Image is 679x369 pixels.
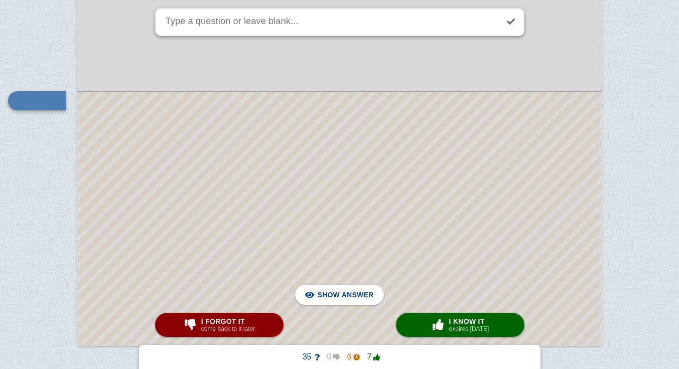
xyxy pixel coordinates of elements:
span: I forgot it [201,317,255,325]
small: come back to it later [201,325,255,332]
button: I know itexpires [DATE] [396,313,524,337]
small: expires [DATE] [449,325,489,332]
button: 35067 [292,349,388,365]
span: I know it [449,317,489,325]
span: 6 [340,352,360,361]
button: Show answer [295,285,383,305]
span: 7 [360,352,380,361]
span: 35 [300,352,320,361]
button: I forgot itcome back to it later [155,313,284,337]
span: 0 [320,352,340,361]
span: Show answer [317,284,373,306]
